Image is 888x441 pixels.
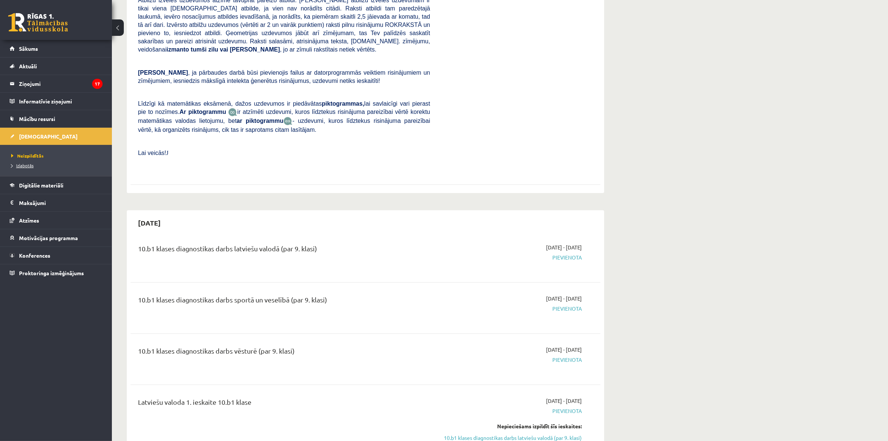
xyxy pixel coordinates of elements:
b: tumši zilu vai [PERSON_NAME] [191,46,280,53]
span: [DEMOGRAPHIC_DATA] [19,133,78,140]
h2: [DATE] [131,214,168,232]
a: Ziņojumi17 [10,75,103,92]
span: Mācību resursi [19,115,55,122]
div: Nepieciešams izpildīt šīs ieskaites: [441,422,582,430]
legend: Informatīvie ziņojumi [19,93,103,110]
a: Digitālie materiāli [10,177,103,194]
b: piktogrammas, [322,100,364,107]
span: Sākums [19,45,38,52]
i: 17 [92,79,103,89]
div: 10.b1 klases diagnostikas darbs latviešu valodā (par 9. klasi) [138,243,430,257]
a: [DEMOGRAPHIC_DATA] [10,128,103,145]
b: ar piktogrammu [236,118,283,124]
div: 10.b1 klases diagnostikas darbs sportā un veselībā (par 9. klasi) [138,295,430,308]
div: 10.b1 klases diagnostikas darbs vēsturē (par 9. klasi) [138,346,430,360]
span: Līdzīgi kā matemātikas eksāmenā, dažos uzdevumos ir piedāvātas lai savlaicīgi vari pierast pie to... [138,100,430,115]
span: Pievienota [441,356,582,364]
legend: Maksājumi [19,194,103,211]
a: Sākums [10,40,103,57]
img: wKvN42sLe3LLwAAAABJRU5ErkJggg== [283,117,292,125]
span: Motivācijas programma [19,235,78,241]
span: Digitālie materiāli [19,182,63,189]
legend: Ziņojumi [19,75,103,92]
a: Informatīvie ziņojumi [10,93,103,110]
a: Rīgas 1. Tālmācības vidusskola [8,13,68,32]
a: Mācību resursi [10,110,103,127]
span: [DATE] - [DATE] [546,295,582,302]
div: Latviešu valoda 1. ieskaite 10.b1 klase [138,397,430,411]
span: Pievienota [441,407,582,415]
span: Proktoringa izmēģinājums [19,270,84,276]
span: , ja pārbaudes darbā būsi pievienojis failus ar datorprogrammās veiktiem risinājumiem un zīmējumi... [138,69,430,84]
span: Atzīmes [19,217,39,224]
a: Konferences [10,247,103,264]
b: izmanto [167,46,189,53]
span: ir atzīmēti uzdevumi, kuros līdztekus risinājuma pareizībai vērtē korektu matemātikas valodas lie... [138,109,430,124]
span: [DATE] - [DATE] [546,397,582,405]
span: [DATE] - [DATE] [546,243,582,251]
span: Aktuāli [19,63,37,69]
a: Maksājumi [10,194,103,211]
a: Atzīmes [10,212,103,229]
a: Proktoringa izmēģinājums [10,264,103,282]
span: [PERSON_NAME] [138,69,188,76]
a: Motivācijas programma [10,229,103,246]
img: JfuEzvunn4EvwAAAAASUVORK5CYII= [228,108,237,117]
span: Pievienota [441,305,582,313]
span: Lai veicās! [138,150,166,156]
a: Neizpildītās [11,152,104,159]
span: [DATE] - [DATE] [546,346,582,354]
span: J [166,150,169,156]
span: Neizpildītās [11,153,44,159]
a: Izlabotās [11,162,104,169]
a: Aktuāli [10,58,103,75]
span: Pievienota [441,254,582,261]
span: Konferences [19,252,50,259]
b: Ar piktogrammu [179,109,226,115]
span: Izlabotās [11,162,34,168]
